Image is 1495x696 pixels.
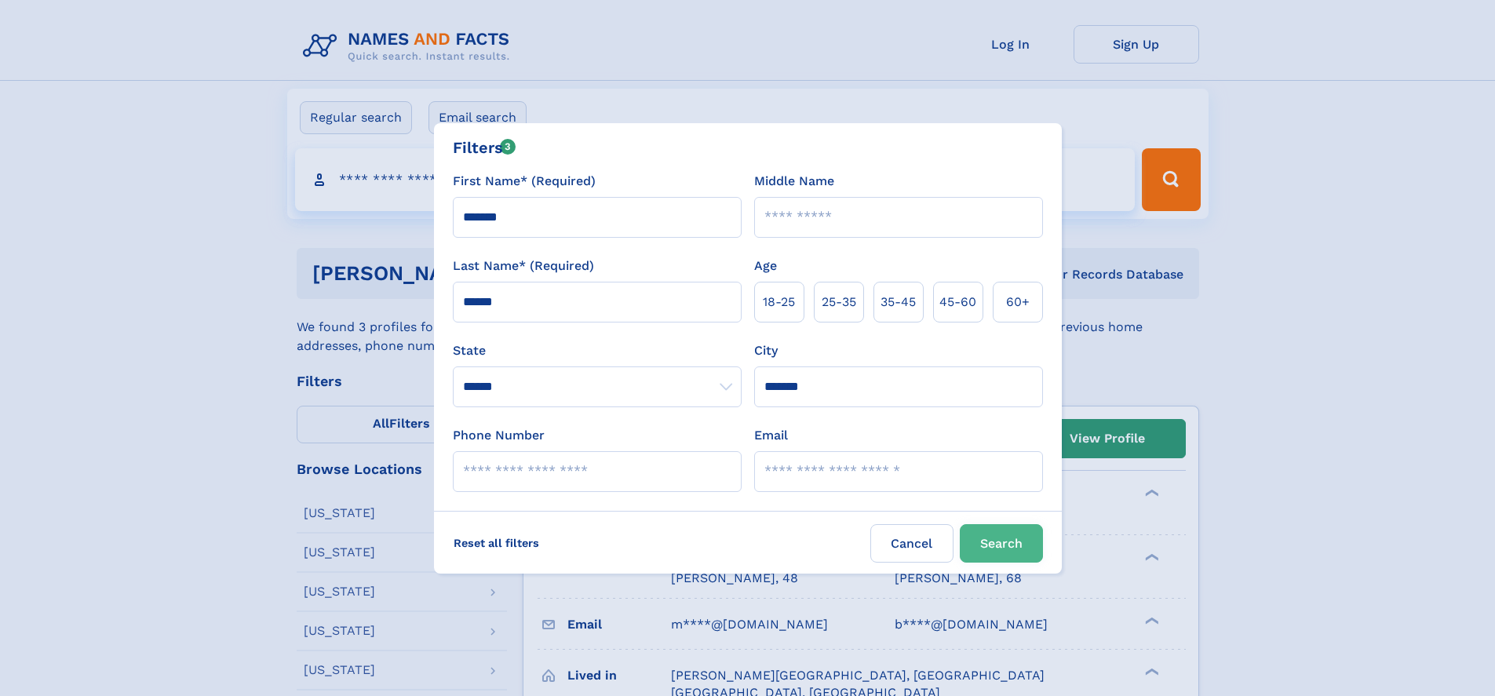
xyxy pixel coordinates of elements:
[443,524,549,562] label: Reset all filters
[822,293,856,312] span: 25‑35
[763,293,795,312] span: 18‑25
[754,257,777,275] label: Age
[754,172,834,191] label: Middle Name
[453,172,596,191] label: First Name* (Required)
[881,293,916,312] span: 35‑45
[453,426,545,445] label: Phone Number
[453,341,742,360] label: State
[1006,293,1030,312] span: 60+
[960,524,1043,563] button: Search
[754,426,788,445] label: Email
[754,341,778,360] label: City
[453,257,594,275] label: Last Name* (Required)
[939,293,976,312] span: 45‑60
[453,136,516,159] div: Filters
[870,524,954,563] label: Cancel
